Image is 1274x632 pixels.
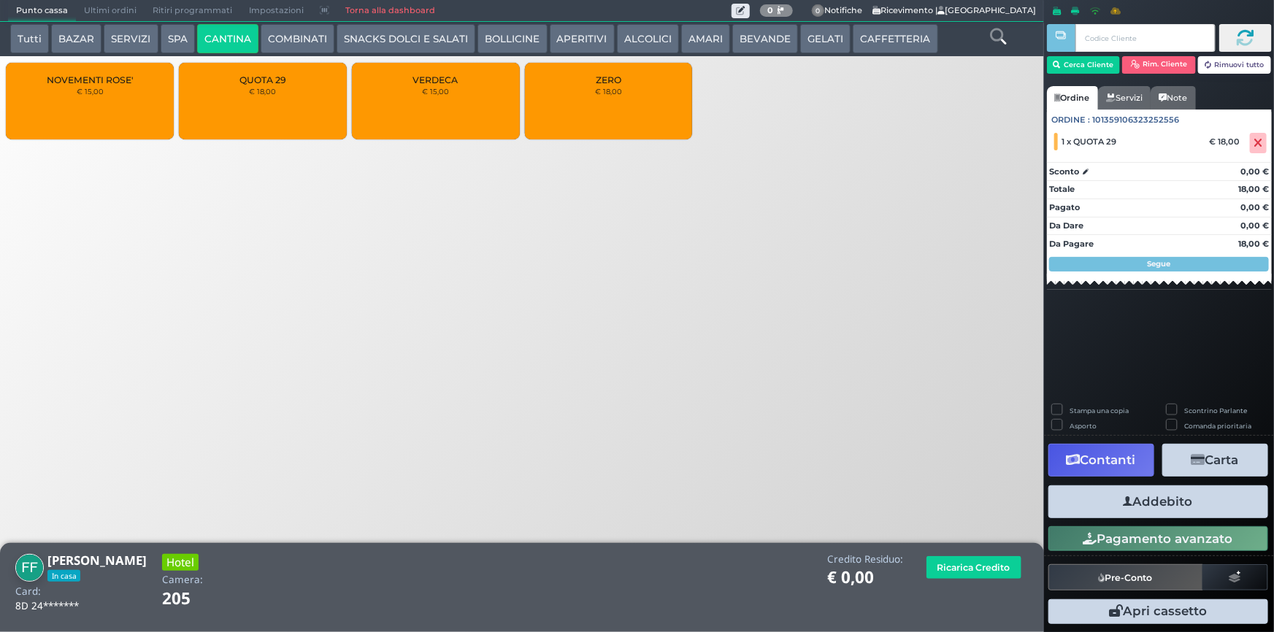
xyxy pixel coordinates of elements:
h4: Card: [15,586,41,597]
strong: 0,00 € [1240,166,1269,177]
input: Codice Cliente [1075,24,1215,52]
h4: Credito Residuo: [827,554,903,565]
span: Punto cassa [8,1,76,21]
button: GELATI [800,24,851,53]
strong: Segue [1148,259,1171,269]
button: Apri cassetto [1048,599,1268,624]
small: € 18,00 [249,87,276,96]
button: Tutti [10,24,49,53]
button: Contanti [1048,444,1154,477]
strong: Da Dare [1049,220,1083,231]
a: Servizi [1098,86,1151,109]
strong: 18,00 € [1238,239,1269,249]
span: VERDECA [413,74,458,85]
button: ALCOLICI [617,24,679,53]
h3: Hotel [162,554,199,571]
span: 1 x QUOTA 29 [1062,136,1117,147]
span: 101359106323252556 [1093,114,1180,126]
strong: Da Pagare [1049,239,1094,249]
button: Pre-Conto [1048,564,1203,590]
button: Cerca Cliente [1047,56,1121,74]
span: 0 [812,4,825,18]
button: BOLLICINE [477,24,547,53]
button: SNACKS DOLCI E SALATI [337,24,475,53]
button: CAFFETTERIA [853,24,937,53]
a: Note [1151,86,1195,109]
small: € 15,00 [77,87,104,96]
button: APERITIVI [550,24,615,53]
span: ZERO [596,74,621,85]
button: Rim. Cliente [1122,56,1196,74]
small: € 15,00 [422,87,449,96]
button: CANTINA [197,24,258,53]
span: Impostazioni [241,1,312,21]
b: 0 [767,5,773,15]
h1: 205 [162,590,231,608]
img: Fabio Ferrario [15,554,44,582]
button: Rimuovi tutto [1198,56,1272,74]
span: In casa [47,570,80,582]
label: Scontrino Parlante [1185,406,1248,415]
h1: € 0,00 [827,569,903,587]
a: Torna alla dashboard [337,1,443,21]
label: Asporto [1070,421,1097,431]
strong: Totale [1049,184,1075,194]
span: QUOTA 29 [239,74,286,85]
span: NOVEMENTI ROSE' [47,74,134,85]
strong: 0,00 € [1240,202,1269,212]
button: Carta [1162,444,1268,477]
button: Ricarica Credito [926,556,1021,579]
label: Comanda prioritaria [1185,421,1252,431]
button: SERVIZI [104,24,158,53]
button: BAZAR [51,24,101,53]
label: Stampa una copia [1070,406,1129,415]
span: Ritiri programmati [145,1,240,21]
b: [PERSON_NAME] [47,552,147,569]
strong: Pagato [1049,202,1080,212]
span: Ultimi ordini [76,1,145,21]
button: Addebito [1048,485,1268,518]
button: BEVANDE [732,24,798,53]
span: Ordine : [1052,114,1091,126]
div: € 18,00 [1207,136,1247,147]
button: Pagamento avanzato [1048,526,1268,551]
a: Ordine [1047,86,1098,109]
button: AMARI [681,24,730,53]
small: € 18,00 [595,87,622,96]
button: COMBINATI [261,24,334,53]
strong: 0,00 € [1240,220,1269,231]
strong: Sconto [1049,166,1079,178]
h4: Camera: [162,574,203,585]
button: SPA [161,24,195,53]
strong: 18,00 € [1238,184,1269,194]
